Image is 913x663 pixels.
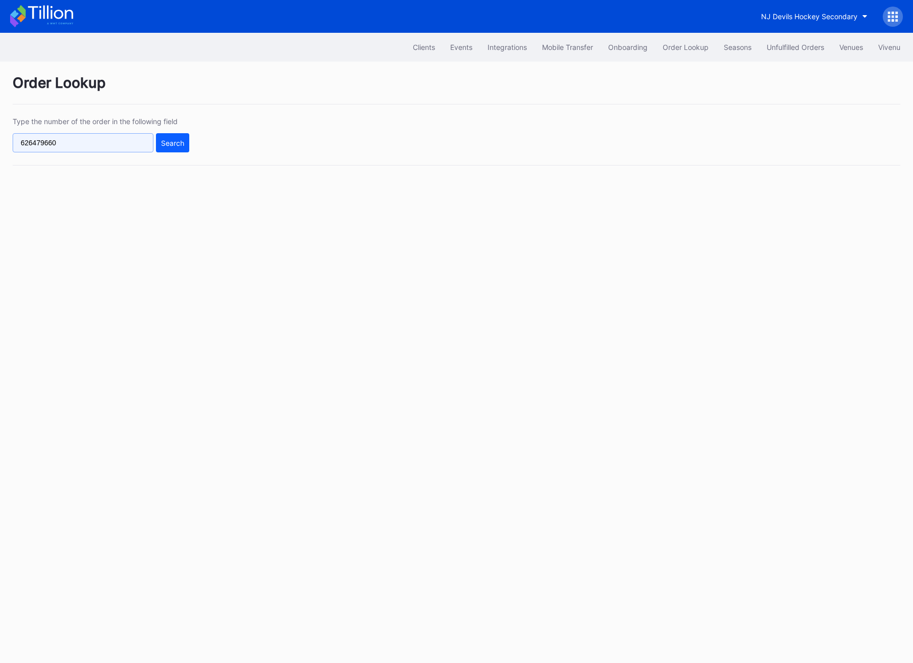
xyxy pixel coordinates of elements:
[754,7,875,26] button: NJ Devils Hockey Secondary
[601,38,655,57] button: Onboarding
[832,38,871,57] button: Venues
[871,38,908,57] button: Vivenu
[161,139,184,147] div: Search
[839,43,863,51] div: Venues
[534,38,601,57] button: Mobile Transfer
[156,133,189,152] button: Search
[542,43,593,51] div: Mobile Transfer
[663,43,709,51] div: Order Lookup
[488,43,527,51] div: Integrations
[724,43,751,51] div: Seasons
[878,43,900,51] div: Vivenu
[759,38,832,57] button: Unfulfilled Orders
[767,43,824,51] div: Unfulfilled Orders
[443,38,480,57] button: Events
[13,74,900,104] div: Order Lookup
[608,43,648,51] div: Onboarding
[13,117,189,126] div: Type the number of the order in the following field
[405,38,443,57] button: Clients
[480,38,534,57] button: Integrations
[450,43,472,51] div: Events
[716,38,759,57] button: Seasons
[13,133,153,152] input: GT59662
[413,43,435,51] div: Clients
[655,38,716,57] button: Order Lookup
[761,12,857,21] div: NJ Devils Hockey Secondary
